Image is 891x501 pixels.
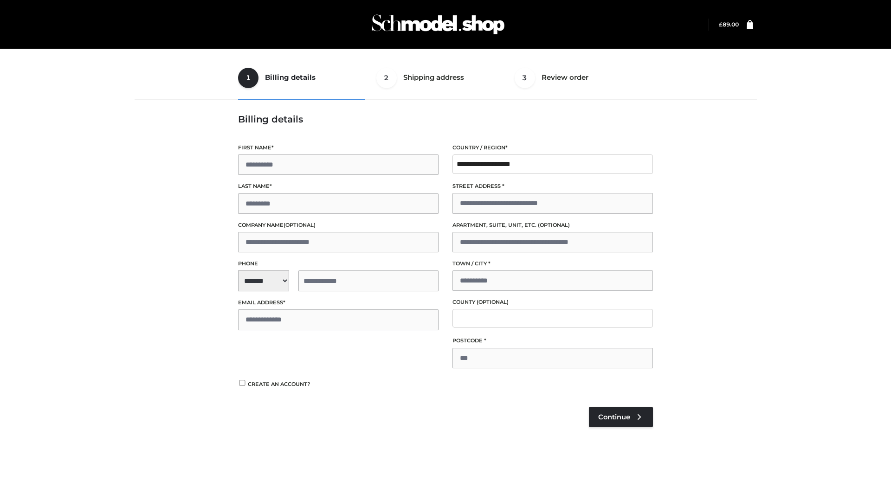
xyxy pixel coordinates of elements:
[719,21,723,28] span: £
[238,259,439,268] label: Phone
[477,299,509,305] span: (optional)
[452,336,653,345] label: Postcode
[238,114,653,125] h3: Billing details
[598,413,630,421] span: Continue
[238,380,246,386] input: Create an account?
[452,298,653,307] label: County
[452,182,653,191] label: Street address
[452,259,653,268] label: Town / City
[238,182,439,191] label: Last name
[238,298,439,307] label: Email address
[452,221,653,230] label: Apartment, suite, unit, etc.
[589,407,653,427] a: Continue
[238,143,439,152] label: First name
[238,221,439,230] label: Company name
[368,6,508,43] img: Schmodel Admin 964
[538,222,570,228] span: (optional)
[284,222,316,228] span: (optional)
[719,21,739,28] bdi: 89.00
[452,143,653,152] label: Country / Region
[719,21,739,28] a: £89.00
[248,381,310,387] span: Create an account?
